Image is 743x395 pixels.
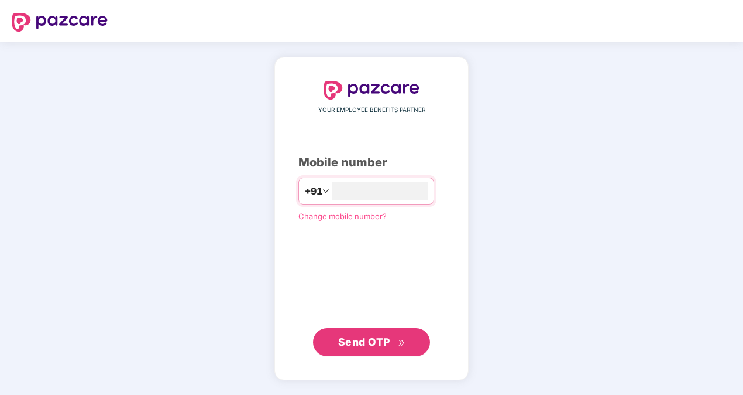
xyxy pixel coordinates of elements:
[12,13,108,32] img: logo
[398,339,405,347] span: double-right
[318,105,425,115] span: YOUR EMPLOYEE BENEFITS PARTNER
[324,81,419,100] img: logo
[298,154,445,172] div: Mobile number
[322,188,329,195] span: down
[313,328,430,356] button: Send OTPdouble-right
[298,212,387,221] a: Change mobile number?
[305,184,322,199] span: +91
[338,336,390,348] span: Send OTP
